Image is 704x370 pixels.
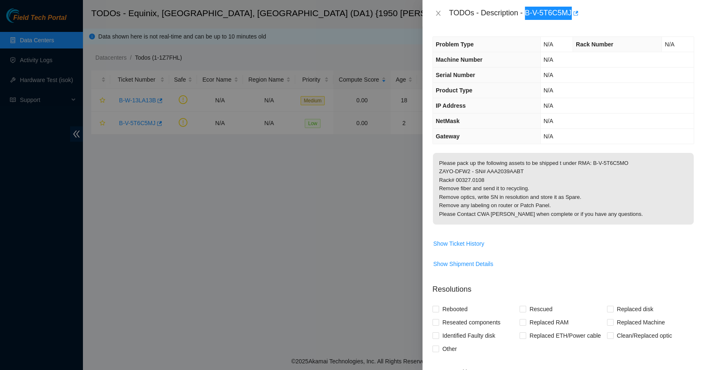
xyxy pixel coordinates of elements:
[614,329,675,342] span: Clean/Replaced optic
[576,41,613,48] span: Rack Number
[526,316,572,329] span: Replaced RAM
[436,87,472,94] span: Product Type
[544,102,553,109] span: N/A
[433,239,484,248] span: Show Ticket History
[439,316,504,329] span: Reseated components
[526,302,556,316] span: Rescued
[544,41,553,48] span: N/A
[439,329,499,342] span: Identified Faulty disk
[544,87,553,94] span: N/A
[432,277,694,295] p: Resolutions
[439,342,460,355] span: Other
[436,56,483,63] span: Machine Number
[544,56,553,63] span: N/A
[433,153,694,225] p: Please pack up the following assets to be shipped t under RMA: B-V-5T6C5MO ZAYO-DFW2 - SN# AAA203...
[433,259,493,268] span: Show Shipment Details
[435,10,442,17] span: close
[436,133,460,140] span: Gateway
[433,257,494,271] button: Show Shipment Details
[436,72,475,78] span: Serial Number
[433,237,485,250] button: Show Ticket History
[665,41,674,48] span: N/A
[436,118,460,124] span: NetMask
[544,118,553,124] span: N/A
[614,302,657,316] span: Replaced disk
[436,41,474,48] span: Problem Type
[526,329,604,342] span: Replaced ETH/Power cable
[544,72,553,78] span: N/A
[436,102,466,109] span: IP Address
[449,7,694,20] div: TODOs - Description - B-V-5T6C5MJ
[614,316,668,329] span: Replaced Machine
[544,133,553,140] span: N/A
[439,302,471,316] span: Rebooted
[432,10,444,17] button: Close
